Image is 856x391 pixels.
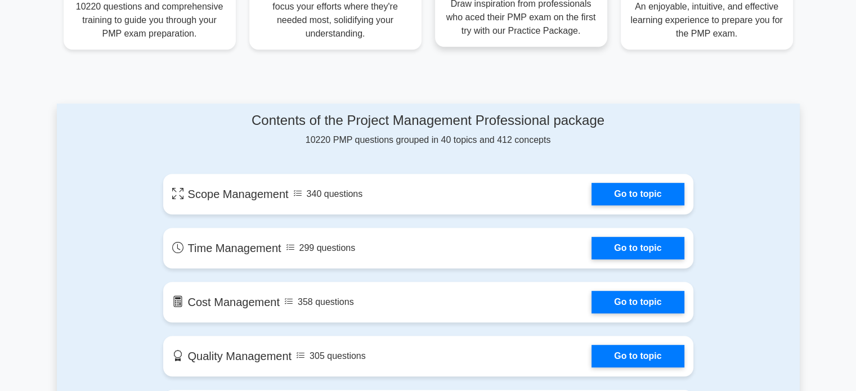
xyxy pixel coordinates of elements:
[163,113,693,129] h4: Contents of the Project Management Professional package
[163,113,693,147] div: 10220 PMP questions grouped in 40 topics and 412 concepts
[591,345,684,367] a: Go to topic
[591,237,684,259] a: Go to topic
[591,291,684,313] a: Go to topic
[591,183,684,205] a: Go to topic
